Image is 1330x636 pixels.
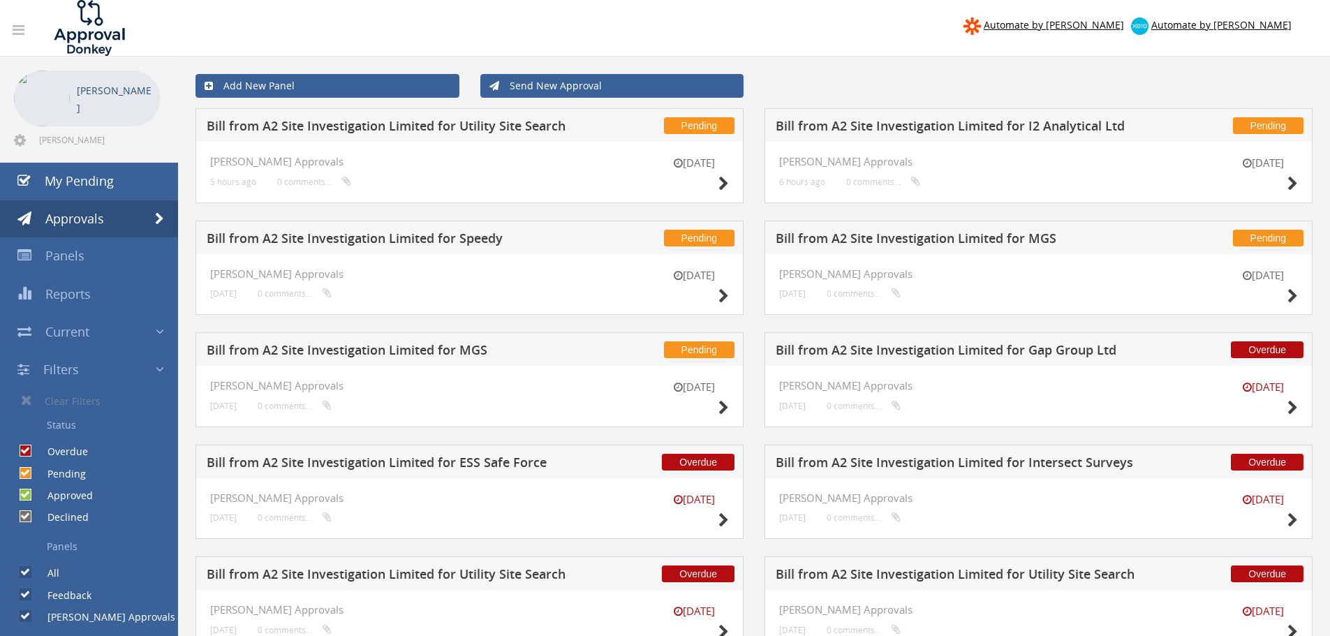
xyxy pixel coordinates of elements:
[34,467,86,481] label: Pending
[77,82,154,117] p: [PERSON_NAME]
[258,288,332,299] small: 0 comments...
[827,512,901,523] small: 0 comments...
[779,625,806,635] small: [DATE]
[664,230,734,246] span: Pending
[45,323,89,340] span: Current
[779,492,1298,504] h4: [PERSON_NAME] Approvals
[210,177,256,187] small: 5 hours ago
[827,401,901,411] small: 0 comments...
[277,177,351,187] small: 0 comments...
[963,17,981,35] img: zapier-logomark.png
[659,604,729,619] small: [DATE]
[34,610,175,624] label: [PERSON_NAME] Approvals
[210,492,729,504] h4: [PERSON_NAME] Approvals
[43,361,79,378] span: Filters
[210,625,237,635] small: [DATE]
[210,380,729,392] h4: [PERSON_NAME] Approvals
[34,589,91,602] label: Feedback
[1131,17,1148,35] img: xero-logo.png
[779,401,806,411] small: [DATE]
[779,268,1298,280] h4: [PERSON_NAME] Approvals
[776,232,1144,249] h5: Bill from A2 Site Investigation Limited for MGS
[210,288,237,299] small: [DATE]
[207,232,575,249] h5: Bill from A2 Site Investigation Limited for Speedy
[207,119,575,137] h5: Bill from A2 Site Investigation Limited for Utility Site Search
[1231,341,1303,358] span: Overdue
[827,625,901,635] small: 0 comments...
[210,512,237,523] small: [DATE]
[662,454,734,471] span: Overdue
[1228,492,1298,507] small: [DATE]
[1228,380,1298,394] small: [DATE]
[659,156,729,170] small: [DATE]
[662,565,734,582] span: Overdue
[39,134,158,145] span: [PERSON_NAME][EMAIL_ADDRESS][PERSON_NAME][DOMAIN_NAME]
[10,388,178,413] a: Clear Filters
[45,172,114,189] span: My Pending
[195,74,459,98] a: Add New Panel
[1233,117,1303,134] span: Pending
[779,288,806,299] small: [DATE]
[779,512,806,523] small: [DATE]
[210,268,729,280] h4: [PERSON_NAME] Approvals
[776,343,1144,361] h5: Bill from A2 Site Investigation Limited for Gap Group Ltd
[45,247,84,264] span: Panels
[659,380,729,394] small: [DATE]
[210,604,729,616] h4: [PERSON_NAME] Approvals
[258,512,332,523] small: 0 comments...
[659,492,729,507] small: [DATE]
[34,489,93,503] label: Approved
[258,401,332,411] small: 0 comments...
[1233,230,1303,246] span: Pending
[1228,268,1298,283] small: [DATE]
[776,119,1144,137] h5: Bill from A2 Site Investigation Limited for I2 Analytical Ltd
[1231,565,1303,582] span: Overdue
[984,18,1124,31] span: Automate by [PERSON_NAME]
[210,401,237,411] small: [DATE]
[846,177,920,187] small: 0 comments...
[207,568,575,585] h5: Bill from A2 Site Investigation Limited for Utility Site Search
[10,413,178,437] a: Status
[45,286,91,302] span: Reports
[480,74,744,98] a: Send New Approval
[1231,454,1303,471] span: Overdue
[664,117,734,134] span: Pending
[779,156,1298,168] h4: [PERSON_NAME] Approvals
[776,568,1144,585] h5: Bill from A2 Site Investigation Limited for Utility Site Search
[210,156,729,168] h4: [PERSON_NAME] Approvals
[1151,18,1292,31] span: Automate by [PERSON_NAME]
[664,341,734,358] span: Pending
[207,343,575,361] h5: Bill from A2 Site Investigation Limited for MGS
[779,380,1298,392] h4: [PERSON_NAME] Approvals
[34,445,88,459] label: Overdue
[34,566,59,580] label: All
[776,456,1144,473] h5: Bill from A2 Site Investigation Limited for Intersect Surveys
[258,625,332,635] small: 0 comments...
[207,456,575,473] h5: Bill from A2 Site Investigation Limited for ESS Safe Force
[827,288,901,299] small: 0 comments...
[1228,156,1298,170] small: [DATE]
[34,510,89,524] label: Declined
[659,268,729,283] small: [DATE]
[1228,604,1298,619] small: [DATE]
[779,604,1298,616] h4: [PERSON_NAME] Approvals
[779,177,825,187] small: 6 hours ago
[10,535,178,559] a: Panels
[45,210,104,227] span: Approvals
